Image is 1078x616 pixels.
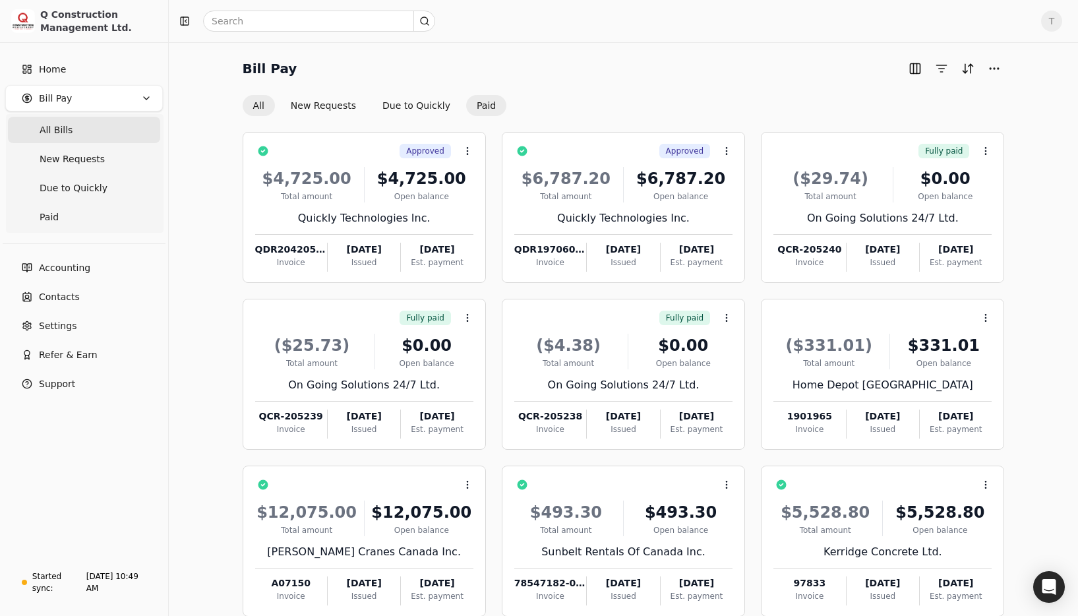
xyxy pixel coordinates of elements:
[372,95,461,116] button: Due to Quickly
[773,357,884,369] div: Total amount
[514,423,586,435] div: Invoice
[5,342,163,368] button: Refer & Earn
[847,257,919,268] div: Issued
[514,257,586,268] div: Invoice
[514,357,623,369] div: Total amount
[328,257,400,268] div: Issued
[243,95,275,116] button: All
[661,423,733,435] div: Est. payment
[39,92,72,106] span: Bill Pay
[40,181,107,195] span: Due to Quickly
[5,284,163,310] a: Contacts
[587,423,659,435] div: Issued
[661,590,733,602] div: Est. payment
[920,257,992,268] div: Est. payment
[255,357,369,369] div: Total amount
[255,257,327,268] div: Invoice
[895,357,992,369] div: Open balance
[514,243,586,257] div: QDR197060-0540
[587,590,659,602] div: Issued
[328,576,400,590] div: [DATE]
[899,167,992,191] div: $0.00
[11,9,35,33] img: 3171ca1f-602b-4dfe-91f0-0ace091e1481.jpeg
[8,117,160,143] a: All Bills
[243,58,297,79] h2: Bill Pay
[666,312,704,324] span: Fully paid
[587,410,659,423] div: [DATE]
[406,145,444,157] span: Approved
[370,191,473,202] div: Open balance
[514,410,586,423] div: QCR-205238
[5,255,163,281] a: Accounting
[773,423,845,435] div: Invoice
[255,191,359,202] div: Total amount
[39,290,80,304] span: Contacts
[661,410,733,423] div: [DATE]
[773,377,992,393] div: Home Depot [GEOGRAPHIC_DATA]
[203,11,435,32] input: Search
[255,576,327,590] div: A07150
[514,576,586,590] div: 78547182-0003
[847,243,919,257] div: [DATE]
[920,590,992,602] div: Est. payment
[255,377,473,393] div: On Going Solutions 24/7 Ltd.
[629,524,733,536] div: Open balance
[773,524,877,536] div: Total amount
[255,544,473,560] div: [PERSON_NAME] Cranes Canada Inc.
[255,210,473,226] div: Quickly Technologies Inc.
[380,334,473,357] div: $0.00
[8,175,160,201] a: Due to Quickly
[8,204,160,230] a: Paid
[328,243,400,257] div: [DATE]
[40,152,105,166] span: New Requests
[920,576,992,590] div: [DATE]
[370,501,473,524] div: $12,075.00
[255,410,327,423] div: QCR-205239
[243,95,507,116] div: Invoice filter options
[847,410,919,423] div: [DATE]
[401,590,473,602] div: Est. payment
[629,167,733,191] div: $6,787.20
[401,243,473,257] div: [DATE]
[514,544,733,560] div: Sunbelt Rentals Of Canada Inc.
[255,501,359,524] div: $12,075.00
[773,590,845,602] div: Invoice
[255,590,327,602] div: Invoice
[666,145,704,157] span: Approved
[514,524,618,536] div: Total amount
[514,377,733,393] div: On Going Solutions 24/7 Ltd.
[514,191,618,202] div: Total amount
[255,423,327,435] div: Invoice
[380,357,473,369] div: Open balance
[634,334,733,357] div: $0.00
[661,243,733,257] div: [DATE]
[466,95,506,116] button: Paid
[629,501,733,524] div: $493.30
[40,8,157,34] div: Q Construction Management Ltd.
[899,191,992,202] div: Open balance
[984,58,1005,79] button: More
[634,357,733,369] div: Open balance
[925,145,963,157] span: Fully paid
[39,319,76,333] span: Settings
[5,371,163,397] button: Support
[773,544,992,560] div: Kerridge Concrete Ltd.
[587,257,659,268] div: Issued
[39,63,66,77] span: Home
[895,334,992,357] div: $331.01
[920,410,992,423] div: [DATE]
[773,334,884,357] div: ($331.01)
[773,257,845,268] div: Invoice
[255,243,327,257] div: QDR204205-0543
[255,334,369,357] div: ($25.73)
[32,570,84,594] div: Started sync:
[401,410,473,423] div: [DATE]
[39,348,98,362] span: Refer & Earn
[957,58,978,79] button: Sort
[5,56,163,82] a: Home
[40,123,73,137] span: All Bills
[888,524,992,536] div: Open balance
[514,334,623,357] div: ($4.38)
[280,95,367,116] button: New Requests
[406,312,444,324] span: Fully paid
